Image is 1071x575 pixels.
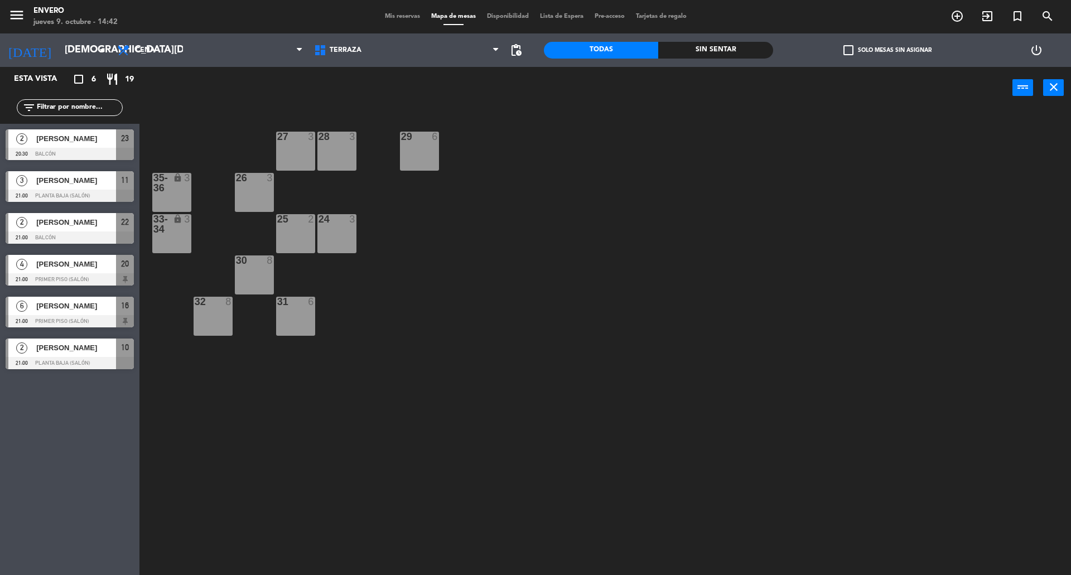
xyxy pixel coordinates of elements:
span: 6 [16,301,27,312]
span: 16 [121,299,129,312]
div: 8 [225,297,232,307]
div: 2 [308,214,315,224]
i: add_circle_outline [951,9,964,23]
i: search [1041,9,1054,23]
div: 3 [267,173,273,183]
span: 4 [16,259,27,270]
span: 3 [16,175,27,186]
i: menu [8,7,25,23]
div: 3 [184,173,191,183]
div: 3 [184,214,191,224]
i: exit_to_app [981,9,994,23]
div: 31 [277,297,278,307]
div: jueves 9. octubre - 14:42 [33,17,118,28]
span: Lista de Espera [534,13,589,20]
span: Terraza [330,46,361,54]
i: lock [173,214,182,224]
div: 6 [308,297,315,307]
span: Cena [136,46,155,54]
i: power_input [1016,80,1030,94]
div: 33-34 [153,214,154,234]
div: 3 [349,214,356,224]
span: [PERSON_NAME] [36,133,116,144]
span: [PERSON_NAME] [36,175,116,186]
label: Solo mesas sin asignar [843,45,932,55]
div: Esta vista [6,73,80,86]
div: Todas [544,42,658,59]
div: 3 [308,132,315,142]
span: 2 [16,133,27,144]
input: Filtrar por nombre... [36,102,122,114]
i: crop_square [72,73,85,86]
span: 23 [121,132,129,145]
span: Disponibilidad [481,13,534,20]
i: turned_in_not [1011,9,1024,23]
button: power_input [1012,79,1033,96]
div: 6 [432,132,438,142]
span: pending_actions [509,44,523,57]
i: close [1047,80,1060,94]
div: Envero [33,6,118,17]
div: 8 [267,255,273,265]
i: lock [173,173,182,182]
span: [PERSON_NAME] [36,216,116,228]
span: 11 [121,173,129,187]
span: Mis reservas [379,13,426,20]
i: arrow_drop_down [95,44,109,57]
i: power_settings_new [1030,44,1043,57]
span: 22 [121,215,129,229]
span: Mapa de mesas [426,13,481,20]
div: 3 [349,132,356,142]
div: 27 [277,132,278,142]
span: check_box_outline_blank [843,45,853,55]
span: 2 [16,342,27,354]
span: 20 [121,257,129,270]
span: [PERSON_NAME] [36,342,116,354]
div: 28 [319,132,319,142]
button: close [1043,79,1064,96]
span: 10 [121,341,129,354]
span: Pre-acceso [589,13,630,20]
span: [PERSON_NAME] [36,300,116,312]
div: 35-36 [153,173,154,193]
div: 25 [277,214,278,224]
button: menu [8,7,25,27]
div: Sin sentar [658,42,773,59]
i: filter_list [22,101,36,114]
span: Tarjetas de regalo [630,13,692,20]
span: 19 [125,73,134,86]
div: 24 [319,214,319,224]
span: [PERSON_NAME] [36,258,116,270]
i: restaurant [105,73,119,86]
span: 2 [16,217,27,228]
span: 6 [91,73,96,86]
